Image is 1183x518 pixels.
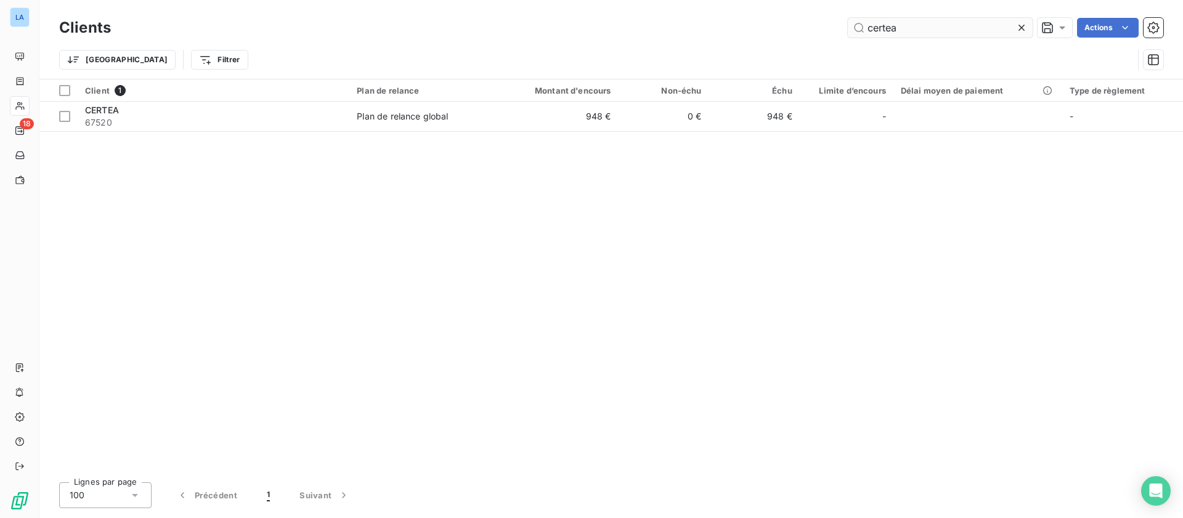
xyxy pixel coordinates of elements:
button: Suivant [285,482,365,508]
td: 948 € [497,102,618,131]
div: Non-échu [626,86,702,95]
div: Délai moyen de paiement [901,86,1055,95]
span: 67520 [85,116,342,129]
div: Plan de relance [357,86,489,95]
span: 1 [267,489,270,501]
td: 948 € [709,102,800,131]
div: Open Intercom Messenger [1141,476,1171,506]
img: Logo LeanPay [10,491,30,511]
span: Client [85,86,110,95]
div: Plan de relance global [357,110,448,123]
div: Limite d’encours [807,86,886,95]
button: Filtrer [191,50,248,70]
h3: Clients [59,17,111,39]
button: 1 [252,482,285,508]
span: CERTEA [85,105,119,115]
span: - [1070,111,1073,121]
button: [GEOGRAPHIC_DATA] [59,50,176,70]
div: Montant d'encours [504,86,611,95]
button: Précédent [161,482,252,508]
div: LA [10,7,30,27]
td: 0 € [619,102,709,131]
span: 18 [20,118,34,129]
span: 1 [115,85,126,96]
span: 100 [70,489,84,501]
div: Type de règlement [1070,86,1176,95]
div: Échu [717,86,792,95]
button: Actions [1077,18,1139,38]
input: Rechercher [848,18,1033,38]
span: - [882,110,886,123]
